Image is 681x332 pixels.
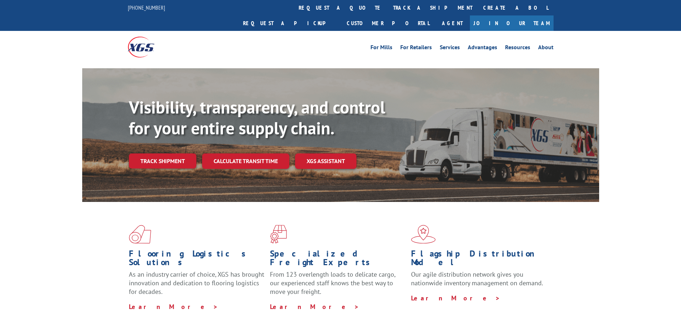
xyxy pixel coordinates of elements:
img: xgs-icon-flagship-distribution-model-red [411,225,436,244]
a: Learn More > [129,303,218,311]
img: xgs-icon-total-supply-chain-intelligence-red [129,225,151,244]
a: For Retailers [400,45,432,52]
h1: Flagship Distribution Model [411,249,547,270]
a: Request a pickup [238,15,341,31]
a: For Mills [370,45,392,52]
h1: Flooring Logistics Solutions [129,249,265,270]
p: From 123 overlength loads to delicate cargo, our experienced staff knows the best way to move you... [270,270,406,302]
a: Join Our Team [470,15,554,31]
a: Calculate transit time [202,153,289,169]
span: Our agile distribution network gives you nationwide inventory management on demand. [411,270,543,287]
a: XGS ASSISTANT [295,153,356,169]
a: Customer Portal [341,15,435,31]
h1: Specialized Freight Experts [270,249,406,270]
a: Learn More > [270,303,359,311]
a: Services [440,45,460,52]
img: xgs-icon-focused-on-flooring-red [270,225,287,244]
b: Visibility, transparency, and control for your entire supply chain. [129,96,385,139]
a: Learn More > [411,294,500,302]
a: Resources [505,45,530,52]
a: Agent [435,15,470,31]
a: Advantages [468,45,497,52]
a: Track shipment [129,153,196,169]
a: [PHONE_NUMBER] [128,4,165,11]
a: About [538,45,554,52]
span: As an industry carrier of choice, XGS has brought innovation and dedication to flooring logistics... [129,270,264,296]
